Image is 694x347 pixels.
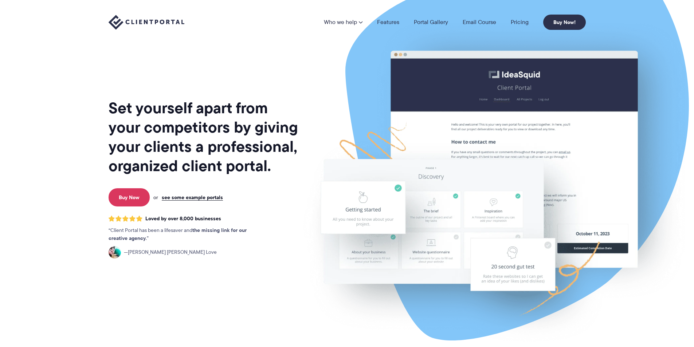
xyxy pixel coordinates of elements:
h1: Set yourself apart from your competitors by giving your clients a professional, organized client ... [109,98,299,176]
p: Client Portal has been a lifesaver and . [109,226,262,242]
a: Email Course [463,19,496,25]
a: Features [377,19,399,25]
a: Who we help [324,19,362,25]
span: [PERSON_NAME] [PERSON_NAME] Love [124,248,217,256]
span: Loved by over 8,000 businesses [145,216,221,222]
a: Portal Gallery [414,19,448,25]
strong: the missing link for our creative agency [109,226,247,242]
a: Buy Now! [543,15,586,30]
a: Buy Now [109,188,150,206]
a: see some example portals [162,194,223,201]
span: or [153,194,158,201]
a: Pricing [511,19,529,25]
